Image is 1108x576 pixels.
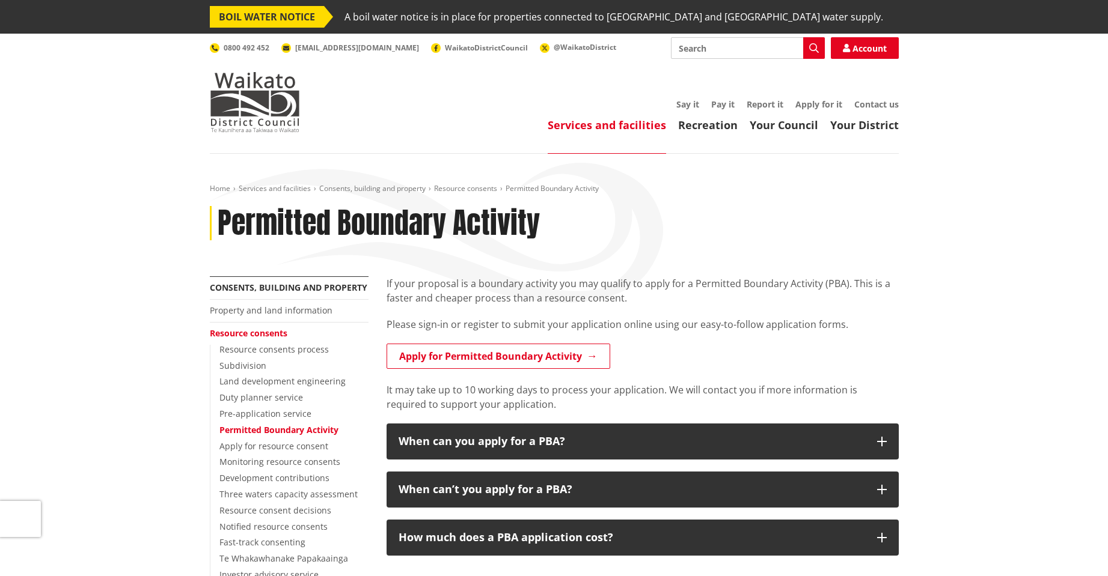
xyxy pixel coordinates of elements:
a: Pre-application service [219,408,311,419]
a: Consents, building and property [319,183,426,193]
a: Home [210,183,230,193]
span: WaikatoDistrictCouncil [445,43,528,53]
button: When can’t you apply for a PBA? [387,471,899,508]
a: Apply for resource consent [219,440,328,452]
a: Development contributions [219,472,329,484]
a: Your District [830,118,899,132]
img: Waikato District Council - Te Kaunihera aa Takiwaa o Waikato [210,72,300,132]
span: @WaikatoDistrict [554,42,616,52]
a: Report it [747,99,783,110]
button: How much does a PBA application cost? [387,520,899,556]
a: @WaikatoDistrict [540,42,616,52]
a: Duty planner service [219,392,303,403]
a: Subdivision [219,360,266,371]
span: [EMAIL_ADDRESS][DOMAIN_NAME] [295,43,419,53]
span: 0800 492 452 [224,43,269,53]
a: Property and land information [210,305,332,316]
a: Permitted Boundary Activity [219,424,338,435]
a: Contact us [854,99,899,110]
div: When can’t you apply for a PBA? [399,484,865,496]
p: Please sign-in or register to submit your application online using our easy-to-follow application... [387,317,899,332]
button: When can you apply for a PBA? [387,423,899,459]
a: Consents, building and property [210,282,367,293]
h1: Permitted Boundary Activity [218,206,540,241]
a: Apply for it [795,99,842,110]
a: Te Whakawhanake Papakaainga [219,553,348,564]
span: A boil water notice is in place for properties connected to [GEOGRAPHIC_DATA] and [GEOGRAPHIC_DAT... [344,6,883,28]
a: Land development engineering [219,375,346,387]
a: Notified resource consents [219,521,328,532]
a: Monitoring resource consents [219,456,340,467]
a: Apply for Permitted Boundary Activity [387,344,610,369]
a: Pay it [711,99,735,110]
a: Services and facilities [239,183,311,193]
span: Permitted Boundary Activity [506,183,599,193]
a: [EMAIL_ADDRESS][DOMAIN_NAME] [281,43,419,53]
a: Resource consent decisions [219,505,331,516]
input: Search input [671,37,825,59]
a: Services and facilities [548,118,666,132]
a: Account [831,37,899,59]
nav: breadcrumb [210,184,899,194]
p: If your proposal is a boundary activity you may qualify to apply for a Permitted Boundary Activit... [387,276,899,305]
a: 0800 492 452 [210,43,269,53]
div: When can you apply for a PBA? [399,435,865,447]
a: Your Council [750,118,818,132]
a: WaikatoDistrictCouncil [431,43,528,53]
div: How much does a PBA application cost? [399,532,865,544]
a: Resource consents [434,183,497,193]
a: Recreation [678,118,738,132]
p: It may take up to 10 working days to process your application. We will contact you if more inform... [387,383,899,411]
a: Three waters capacity assessment [219,488,358,500]
span: BOIL WATER NOTICE [210,6,324,28]
a: Resource consents [210,327,287,339]
a: Resource consents process [219,344,329,355]
a: Fast-track consenting [219,536,305,548]
a: Say it [676,99,699,110]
